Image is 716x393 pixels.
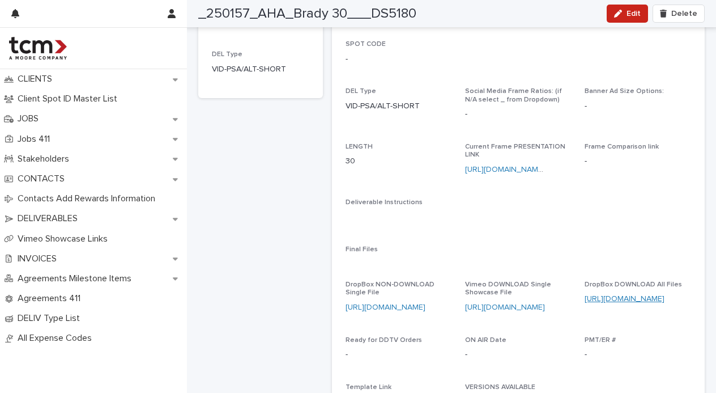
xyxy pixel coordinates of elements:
[626,10,641,18] span: Edit
[465,384,535,391] span: VERSIONS AVAILABLE
[346,155,451,167] p: 30
[346,384,391,391] span: Template Link
[346,41,386,48] span: SPOT CODE
[465,88,562,103] span: Social Media Frame Ratios: (if N/A select _ from Dropdown)
[13,74,61,84] p: CLIENTS
[13,273,140,284] p: Agreements Milestone Items
[13,333,101,344] p: All Expense Codes
[198,6,416,22] h2: _250157_AHA_Brady 30___DS5180
[671,10,697,18] span: Delete
[607,5,648,23] button: Edit
[212,64,309,75] p: VID-PSA/ALT-SHORT
[585,295,664,303] a: [URL][DOMAIN_NAME]
[465,108,571,120] p: -
[13,234,117,244] p: Vimeo Showcase Links
[585,155,691,167] p: -
[585,281,682,288] span: DropBox DOWNLOAD All Files
[465,337,506,344] span: ON AIR Date
[13,253,66,264] p: INVOICES
[13,154,78,164] p: Stakeholders
[13,193,164,204] p: Contacts Add Rewards Information
[9,37,67,60] img: 4hMmSqQkux38exxPVZHQ
[13,113,48,124] p: JOBS
[585,337,616,344] span: PMT/ER #
[13,213,87,224] p: DELIVERABLES
[346,100,451,112] p: VID-PSA/ALT-SHORT
[465,349,571,361] p: -
[212,51,242,58] span: DEL Type
[13,94,126,104] p: Client Spot ID Master List
[653,5,705,23] button: Delete
[346,199,423,206] span: Deliverable Instructions
[346,53,348,65] p: -
[465,303,545,311] a: [URL][DOMAIN_NAME]
[346,349,451,361] p: -
[346,337,422,344] span: Ready for DDTV Orders
[585,88,664,95] span: Banner Ad Size Options:
[585,143,659,150] span: Frame Comparison link
[465,143,565,158] span: Current Frame PRESENTATION LINK
[346,246,378,253] span: Final Files
[585,349,691,361] p: -
[585,100,691,112] p: -
[13,293,89,304] p: Agreements 411
[465,281,551,296] span: Vimeo DOWNLOAD Single Showcase File
[346,281,434,296] span: DropBox NON-DOWNLOAD Single File
[13,313,89,324] p: DELIV Type List
[346,88,376,95] span: DEL Type
[13,174,74,184] p: CONTACTS
[346,143,373,150] span: LENGTH
[465,166,545,174] a: [URL][DOMAIN_NAME]
[346,303,425,311] a: [URL][DOMAIN_NAME]
[13,134,59,145] p: Jobs 411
